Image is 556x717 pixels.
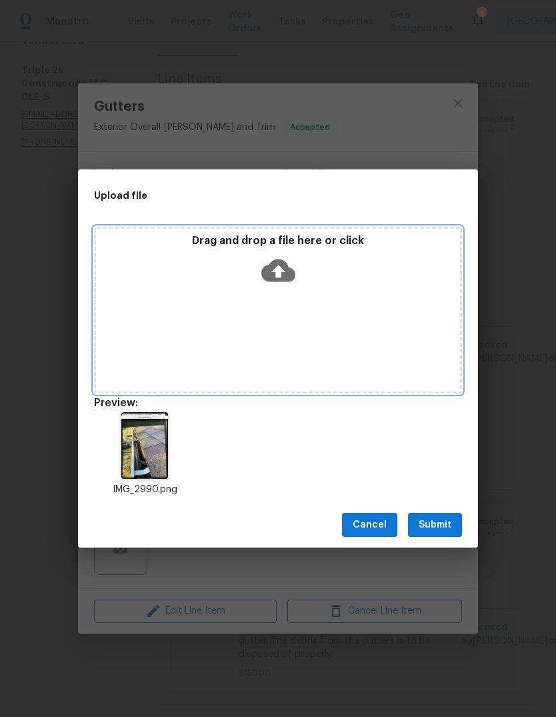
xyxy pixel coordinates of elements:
h2: Upload file [94,188,402,203]
span: Cancel [353,517,387,534]
span: Submit [419,517,451,534]
p: Drag and drop a file here or click [96,234,460,248]
button: Cancel [342,513,397,538]
img: wP4nNQn1XXCfwAAAABJRU5ErkJggg== [121,412,168,479]
button: Submit [408,513,462,538]
p: IMG_2990.png [94,483,195,497]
